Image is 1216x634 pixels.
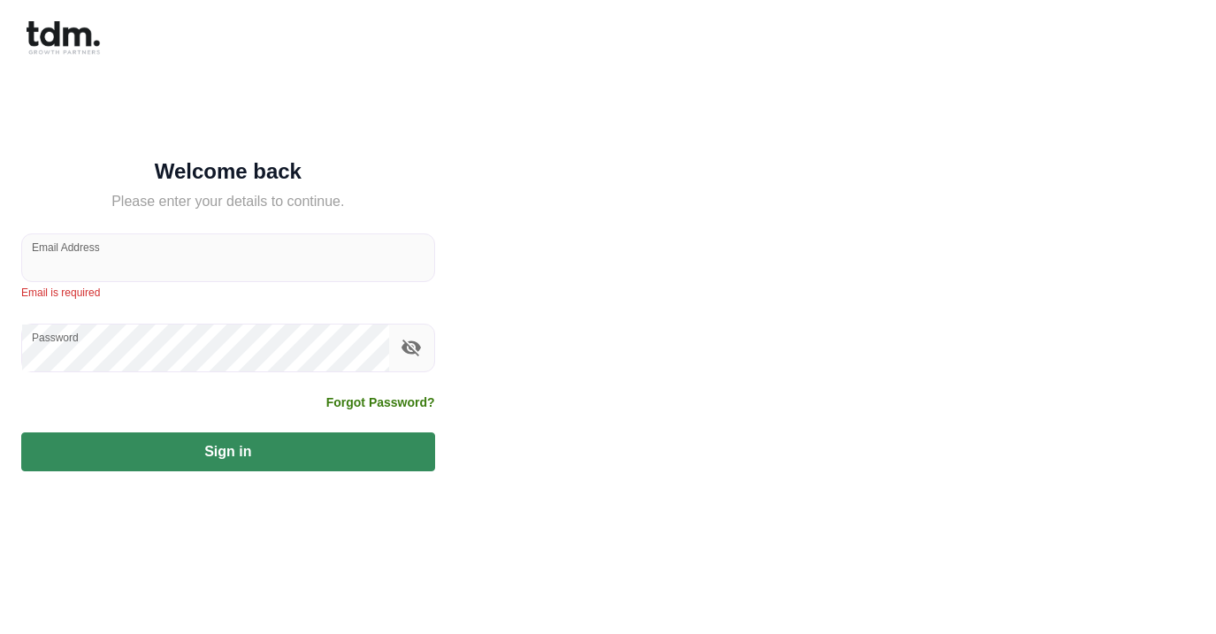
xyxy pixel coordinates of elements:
label: Email Address [32,240,100,255]
a: Forgot Password? [326,393,435,411]
h5: Welcome back [21,163,435,180]
button: toggle password visibility [396,332,426,363]
h5: Please enter your details to continue. [21,191,435,212]
label: Password [32,330,79,345]
button: Sign in [21,432,435,471]
p: Email is required [21,285,435,302]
